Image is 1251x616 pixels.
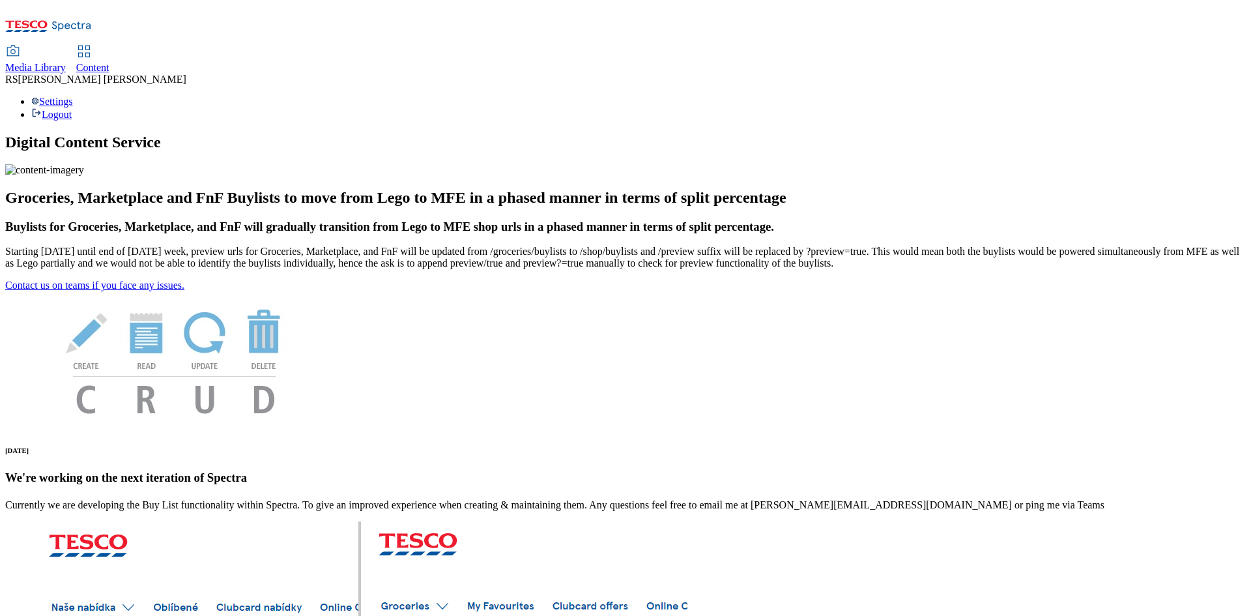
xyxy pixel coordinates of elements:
[5,447,1246,454] h6: [DATE]
[5,74,18,85] span: RS
[5,471,1246,485] h3: We're working on the next iteration of Spectra
[76,46,109,74] a: Content
[5,499,1246,511] p: Currently we are developing the Buy List functionality within Spectra. To give an improved experi...
[31,109,72,120] a: Logout
[5,291,344,428] img: News Image
[5,62,66,73] span: Media Library
[5,134,1246,151] h1: Digital Content Service
[5,280,184,291] a: Contact us on teams if you face any issues.
[5,46,66,74] a: Media Library
[5,189,1246,207] h2: Groceries, Marketplace and FnF Buylists to move from Lego to MFE in a phased manner in terms of s...
[5,246,1246,269] p: Starting [DATE] until end of [DATE] week, preview urls for Groceries, Marketplace, and FnF will b...
[5,164,84,176] img: content-imagery
[5,220,1246,234] h3: Buylists for Groceries, Marketplace, and FnF will gradually transition from Lego to MFE shop urls...
[18,74,186,85] span: [PERSON_NAME] [PERSON_NAME]
[76,62,109,73] span: Content
[31,96,73,107] a: Settings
